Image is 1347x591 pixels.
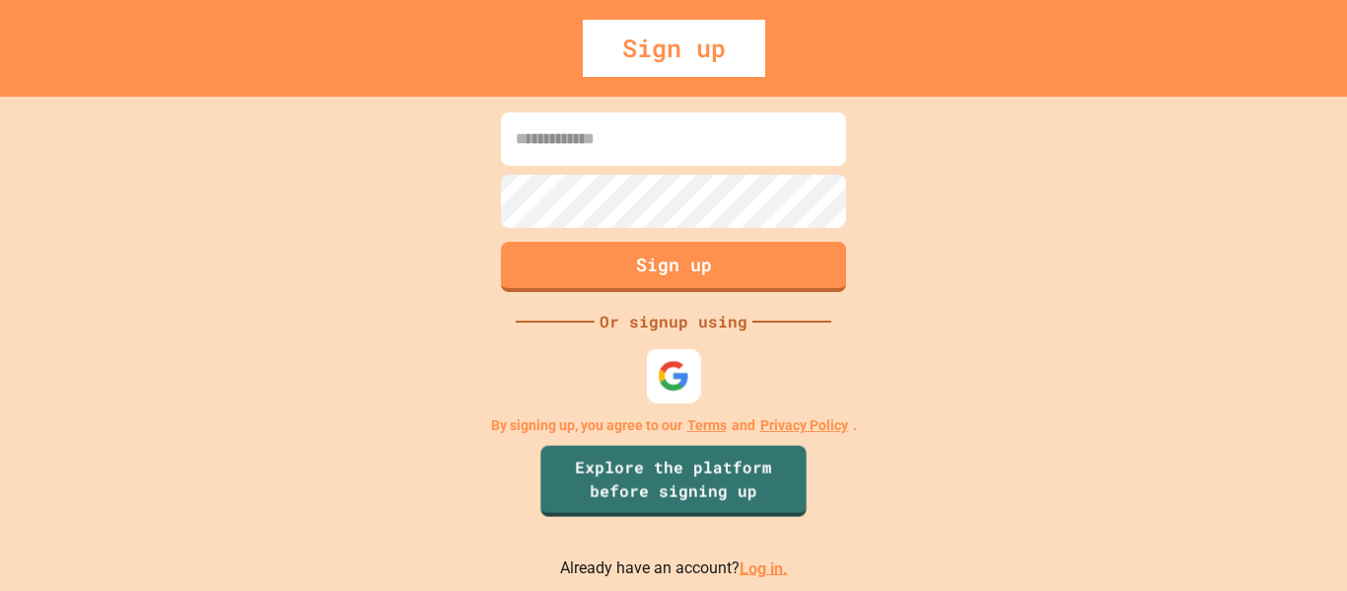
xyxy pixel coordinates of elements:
a: Log in. [740,558,788,577]
button: Sign up [501,242,846,292]
div: Sign up [583,20,765,77]
img: google-icon.svg [658,359,690,392]
p: Already have an account? [560,556,788,581]
p: By signing up, you agree to our and . [491,415,857,436]
a: Privacy Policy [760,415,848,436]
div: Or signup using [595,310,752,333]
a: Terms [687,415,727,436]
a: Explore the platform before signing up [540,445,806,516]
